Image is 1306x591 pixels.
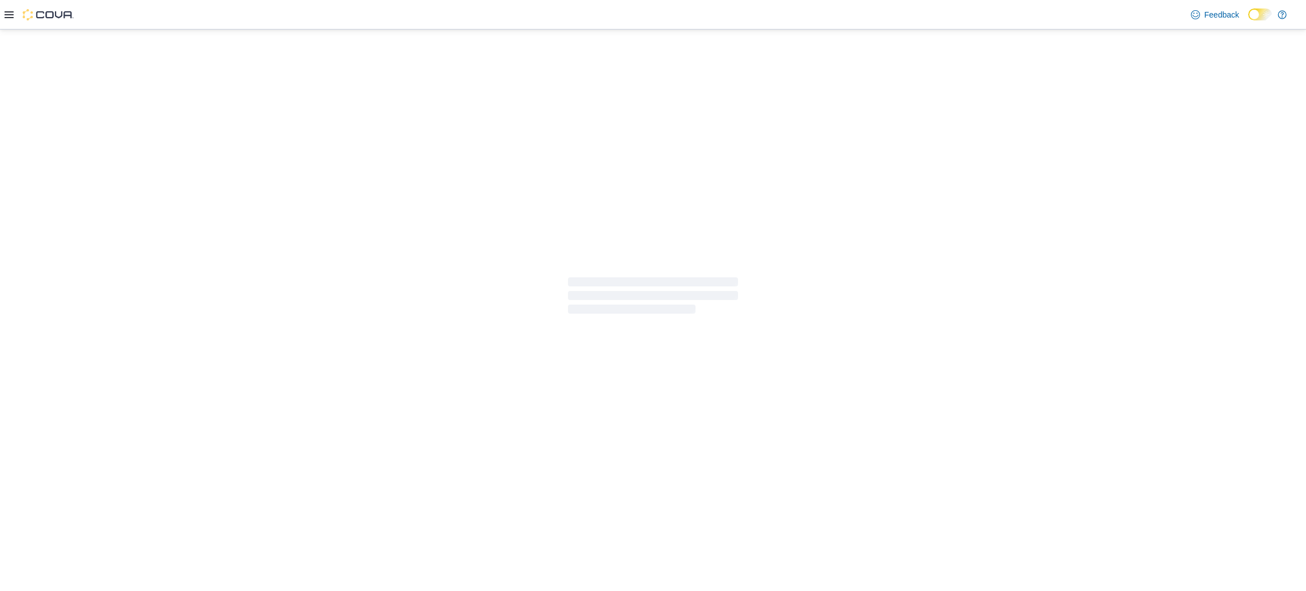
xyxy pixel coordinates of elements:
span: Feedback [1205,9,1239,20]
span: Loading [568,280,738,316]
span: Dark Mode [1248,20,1249,21]
a: Feedback [1186,3,1244,26]
input: Dark Mode [1248,9,1272,20]
img: Cova [23,9,74,20]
